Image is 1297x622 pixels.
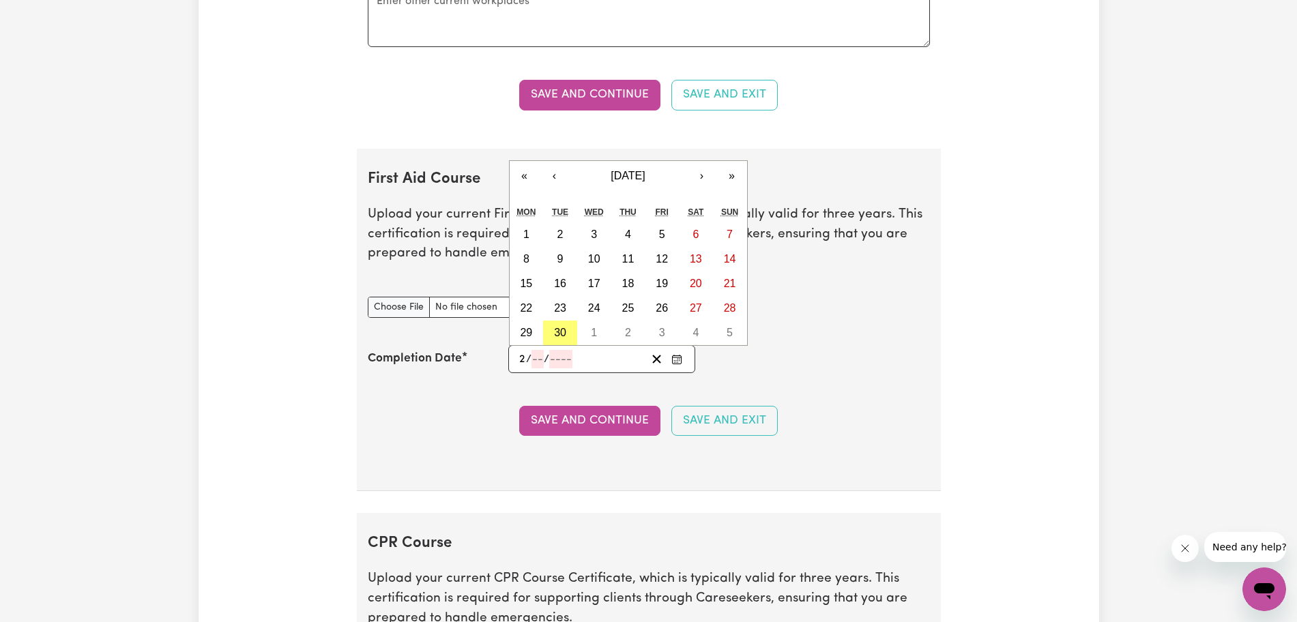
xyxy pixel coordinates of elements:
abbr: 11 September 2025 [622,253,635,265]
button: [DATE] [570,161,687,191]
button: 13 September 2025 [679,247,713,271]
button: 8 September 2025 [510,247,544,271]
abbr: 4 September 2025 [625,228,631,240]
button: 24 September 2025 [577,296,611,321]
button: 27 September 2025 [679,296,713,321]
span: Need any help? [8,10,83,20]
abbr: 12 September 2025 [656,253,668,265]
iframe: Close message [1171,535,1199,562]
abbr: 18 September 2025 [622,278,635,289]
abbr: 15 September 2025 [520,278,532,289]
button: 29 September 2025 [510,321,544,345]
h2: CPR Course [368,535,930,553]
button: Enter the Completion Date of your First Aid Course [667,350,686,368]
abbr: 23 September 2025 [554,302,566,314]
abbr: 9 September 2025 [557,253,564,265]
abbr: 5 October 2025 [727,327,733,338]
button: 2 October 2025 [611,321,645,345]
button: Save and Continue [519,80,660,110]
button: Save and Exit [671,406,778,436]
button: 4 September 2025 [611,222,645,247]
abbr: 21 September 2025 [724,278,736,289]
abbr: 2 September 2025 [557,228,564,240]
abbr: 16 September 2025 [554,278,566,289]
label: Completion Date [368,350,462,368]
span: [DATE] [611,170,645,181]
span: / [544,353,549,366]
button: 14 September 2025 [713,247,747,271]
button: 10 September 2025 [577,247,611,271]
button: 15 September 2025 [510,271,544,296]
abbr: 20 September 2025 [690,278,702,289]
abbr: 1 September 2025 [523,228,529,240]
abbr: 30 September 2025 [554,327,566,338]
abbr: 6 September 2025 [693,228,699,240]
abbr: 19 September 2025 [656,278,668,289]
p: Upload your current First Aid Course Certificate, which is typically valid for three years. This ... [368,205,930,264]
button: 3 September 2025 [577,222,611,247]
abbr: 24 September 2025 [588,302,600,314]
abbr: 14 September 2025 [724,253,736,265]
abbr: 7 September 2025 [727,228,733,240]
abbr: Saturday [688,207,703,217]
button: 1 September 2025 [510,222,544,247]
abbr: 4 October 2025 [693,327,699,338]
abbr: 27 September 2025 [690,302,702,314]
button: 2 September 2025 [543,222,577,247]
button: 16 September 2025 [543,271,577,296]
abbr: Monday [516,207,536,217]
abbr: 3 October 2025 [659,327,665,338]
span: / [526,353,531,366]
button: 7 September 2025 [713,222,747,247]
button: 28 September 2025 [713,296,747,321]
button: 20 September 2025 [679,271,713,296]
abbr: 26 September 2025 [656,302,668,314]
abbr: Tuesday [552,207,568,217]
abbr: 22 September 2025 [520,302,532,314]
button: 21 September 2025 [713,271,747,296]
button: Clear date [646,350,667,368]
input: -- [519,350,526,368]
abbr: 3 September 2025 [591,228,597,240]
button: 1 October 2025 [577,321,611,345]
button: 18 September 2025 [611,271,645,296]
abbr: 1 October 2025 [591,327,597,338]
button: 25 September 2025 [611,296,645,321]
button: 3 October 2025 [645,321,679,345]
h2: First Aid Course [368,171,930,189]
button: 30 September 2025 [543,321,577,345]
abbr: 29 September 2025 [520,327,532,338]
button: 4 October 2025 [679,321,713,345]
iframe: Button to launch messaging window [1242,567,1286,611]
button: 11 September 2025 [611,247,645,271]
button: ‹ [540,161,570,191]
abbr: 28 September 2025 [724,302,736,314]
button: Save and Continue [519,406,660,436]
button: › [687,161,717,191]
button: 19 September 2025 [645,271,679,296]
button: 22 September 2025 [510,296,544,321]
button: 23 September 2025 [543,296,577,321]
abbr: 10 September 2025 [588,253,600,265]
input: ---- [549,350,572,368]
input: -- [531,350,544,368]
abbr: 8 September 2025 [523,253,529,265]
button: 17 September 2025 [577,271,611,296]
abbr: Friday [655,207,668,217]
button: 9 September 2025 [543,247,577,271]
button: 6 September 2025 [679,222,713,247]
abbr: 5 September 2025 [659,228,665,240]
iframe: Message from company [1204,532,1286,562]
abbr: Thursday [620,207,637,217]
abbr: 17 September 2025 [588,278,600,289]
button: Save and Exit [671,80,778,110]
button: 5 September 2025 [645,222,679,247]
button: 12 September 2025 [645,247,679,271]
abbr: 2 October 2025 [625,327,631,338]
button: » [717,161,747,191]
abbr: Sunday [721,207,738,217]
button: « [510,161,540,191]
abbr: Wednesday [585,207,604,217]
button: 26 September 2025 [645,296,679,321]
button: 5 October 2025 [713,321,747,345]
